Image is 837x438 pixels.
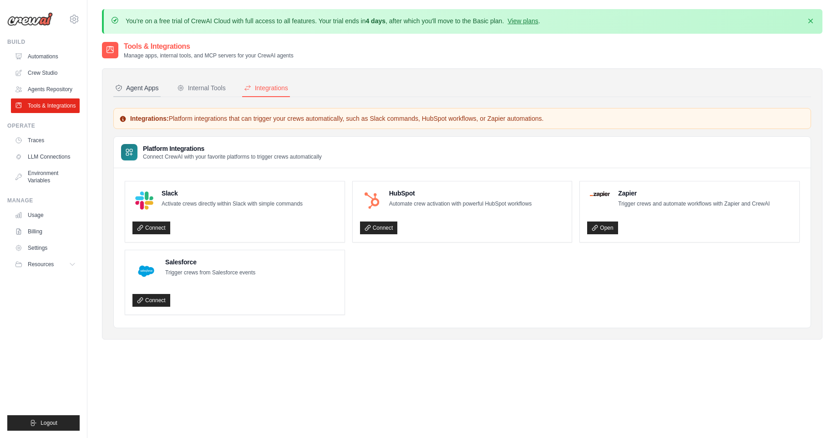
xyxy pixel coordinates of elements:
[162,200,303,209] p: Activate crews directly within Slack with simple commands
[11,98,80,113] a: Tools & Integrations
[242,80,290,97] button: Integrations
[389,189,532,198] h4: HubSpot
[135,260,157,282] img: Salesforce Logo
[389,200,532,209] p: Automate crew activation with powerful HubSpot workflows
[11,82,80,97] a: Agents Repository
[11,208,80,222] a: Usage
[143,153,322,160] p: Connect CrewAI with your favorite platforms to trigger crews automatically
[143,144,322,153] h3: Platform Integrations
[618,200,770,209] p: Trigger crews and automate workflows with Zapier and CrewAI
[507,17,538,25] a: View plans
[177,83,226,93] div: Internal Tools
[11,166,80,188] a: Environment Variables
[618,189,770,198] h4: Zapier
[365,17,386,25] strong: 4 days
[124,52,294,59] p: Manage apps, internal tools, and MCP servers for your CrewAI agents
[7,415,80,431] button: Logout
[363,191,381,210] img: HubSpot Logo
[41,419,57,427] span: Logout
[165,268,255,278] p: Trigger crews from Salesforce events
[115,83,159,93] div: Agent Apps
[11,66,80,80] a: Crew Studio
[7,12,53,26] img: Logo
[7,197,80,204] div: Manage
[587,222,618,234] a: Open
[360,222,398,234] a: Connect
[132,222,170,234] a: Connect
[119,114,805,123] p: Platform integrations that can trigger your crews automatically, such as Slack commands, HubSpot ...
[28,261,54,268] span: Resources
[7,122,80,129] div: Operate
[165,258,255,267] h4: Salesforce
[175,80,228,97] button: Internal Tools
[11,149,80,164] a: LLM Connections
[135,191,153,210] img: Slack Logo
[130,115,169,122] strong: Integrations:
[11,49,80,64] a: Automations
[162,189,303,198] h4: Slack
[113,80,161,97] button: Agent Apps
[11,133,80,148] a: Traces
[11,224,80,239] a: Billing
[7,38,80,46] div: Build
[590,191,610,197] img: Zapier Logo
[11,257,80,272] button: Resources
[244,83,288,93] div: Integrations
[132,294,170,307] a: Connect
[11,241,80,255] a: Settings
[126,16,540,26] p: You're on a free trial of CrewAI Cloud with full access to all features. Your trial ends in , aft...
[124,41,294,52] h2: Tools & Integrations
